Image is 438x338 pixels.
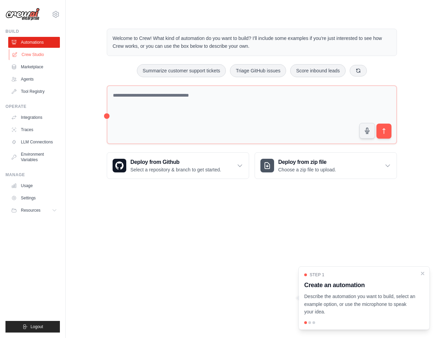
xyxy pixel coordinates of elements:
a: Automations [8,37,60,48]
div: Manage [5,172,60,178]
span: Resources [21,208,40,213]
div: Operate [5,104,60,109]
button: Logout [5,321,60,333]
p: Describe the automation you want to build, select an example option, or use the microphone to spe... [304,293,416,316]
a: Crew Studio [9,49,61,60]
p: Welcome to Crew! What kind of automation do you want to build? I'll include some examples if you'... [113,34,391,50]
p: Choose a zip file to upload. [278,166,336,173]
p: Select a repository & branch to get started. [130,166,221,173]
a: Tool Registry [8,86,60,97]
a: LLM Connections [8,137,60,147]
button: Resources [8,205,60,216]
a: Environment Variables [8,149,60,165]
a: Traces [8,124,60,135]
a: Marketplace [8,61,60,72]
button: Triage GitHub issues [230,64,286,77]
button: Close walkthrough [420,271,425,276]
a: Settings [8,193,60,203]
a: Agents [8,74,60,85]
button: Score inbound leads [290,64,346,77]
div: Build [5,29,60,34]
h3: Deploy from zip file [278,158,336,166]
span: Step 1 [310,272,324,278]
a: Usage [8,180,60,191]
span: Logout [30,324,43,329]
button: Summarize customer support tickets [137,64,226,77]
a: Integrations [8,112,60,123]
h3: Create an automation [304,280,416,290]
h3: Deploy from Github [130,158,221,166]
img: Logo [5,8,40,21]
